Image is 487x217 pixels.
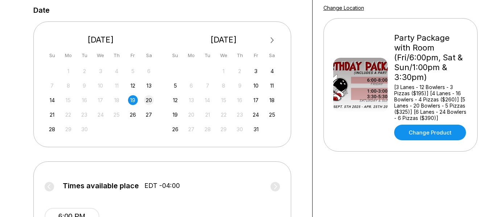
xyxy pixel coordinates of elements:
[235,124,245,134] div: Not available Thursday, October 30th, 2025
[144,110,154,120] div: Choose Saturday, September 27th, 2025
[168,35,280,45] div: [DATE]
[186,81,196,91] div: Not available Monday, October 6th, 2025
[79,95,89,105] div: Not available Tuesday, September 16th, 2025
[112,95,121,105] div: Not available Thursday, September 18th, 2025
[63,66,73,76] div: Not available Monday, September 1st, 2025
[96,110,106,120] div: Not available Wednesday, September 24th, 2025
[47,51,57,60] div: Su
[235,95,245,105] div: Not available Thursday, October 16th, 2025
[96,95,106,105] div: Not available Wednesday, September 17th, 2025
[267,95,277,105] div: Choose Saturday, October 18th, 2025
[96,66,106,76] div: Not available Wednesday, September 3rd, 2025
[112,66,121,76] div: Not available Thursday, September 4th, 2025
[235,110,245,120] div: Not available Thursday, October 23rd, 2025
[63,81,73,91] div: Not available Monday, September 8th, 2025
[251,110,261,120] div: Choose Friday, October 24th, 2025
[235,81,245,91] div: Not available Thursday, October 9th, 2025
[267,66,277,76] div: Choose Saturday, October 4th, 2025
[186,110,196,120] div: Not available Monday, October 20th, 2025
[267,51,277,60] div: Sa
[79,124,89,134] div: Not available Tuesday, September 30th, 2025
[203,51,212,60] div: Tu
[394,84,468,121] div: [3 Lanes - 12 Bowlers - 3 Pizzas ($195)] [4 Lanes - 16 Bowlers - 4 Pizzas ($260)] [5 Lanes - 20 B...
[144,95,154,105] div: Choose Saturday, September 20th, 2025
[170,110,180,120] div: Choose Sunday, October 19th, 2025
[394,33,468,82] div: Party Package with Room (Fri/6:00pm, Sat & Sun/1:00pm & 3:30pm)
[251,51,261,60] div: Fr
[251,95,261,105] div: Choose Friday, October 17th, 2025
[79,66,89,76] div: Not available Tuesday, September 2nd, 2025
[251,81,261,91] div: Choose Friday, October 10th, 2025
[79,51,89,60] div: Tu
[47,81,57,91] div: Not available Sunday, September 7th, 2025
[128,110,138,120] div: Choose Friday, September 26th, 2025
[47,124,57,134] div: Choose Sunday, September 28th, 2025
[33,6,50,14] label: Date
[63,124,73,134] div: Not available Monday, September 29th, 2025
[235,51,245,60] div: Th
[170,51,180,60] div: Su
[46,65,155,134] div: month 2025-09
[144,182,180,190] span: EDT -04:00
[128,51,138,60] div: Fr
[47,110,57,120] div: Choose Sunday, September 21st, 2025
[219,51,228,60] div: We
[63,182,139,190] span: Times available place
[63,51,73,60] div: Mo
[219,66,228,76] div: Not available Wednesday, October 1st, 2025
[203,95,212,105] div: Not available Tuesday, October 14th, 2025
[96,51,106,60] div: We
[79,110,89,120] div: Not available Tuesday, September 23rd, 2025
[79,81,89,91] div: Not available Tuesday, September 9th, 2025
[323,5,364,11] a: Change Location
[251,124,261,134] div: Choose Friday, October 31st, 2025
[333,58,388,112] img: Party Package with Room (Fri/6:00pm, Sat & Sun/1:00pm & 3:30pm)
[112,51,121,60] div: Th
[394,125,466,140] a: Change Product
[267,35,278,46] button: Next Month
[169,65,278,134] div: month 2025-10
[235,66,245,76] div: Not available Thursday, October 2nd, 2025
[47,95,57,105] div: Choose Sunday, September 14th, 2025
[219,110,228,120] div: Not available Wednesday, October 22nd, 2025
[144,51,154,60] div: Sa
[112,81,121,91] div: Not available Thursday, September 11th, 2025
[170,95,180,105] div: Choose Sunday, October 12th, 2025
[203,124,212,134] div: Not available Tuesday, October 28th, 2025
[170,124,180,134] div: Choose Sunday, October 26th, 2025
[144,81,154,91] div: Choose Saturday, September 13th, 2025
[63,110,73,120] div: Not available Monday, September 22nd, 2025
[112,110,121,120] div: Not available Thursday, September 25th, 2025
[186,51,196,60] div: Mo
[96,81,106,91] div: Not available Wednesday, September 10th, 2025
[186,124,196,134] div: Not available Monday, October 27th, 2025
[219,124,228,134] div: Not available Wednesday, October 29th, 2025
[203,110,212,120] div: Not available Tuesday, October 21st, 2025
[144,66,154,76] div: Not available Saturday, September 6th, 2025
[267,110,277,120] div: Choose Saturday, October 25th, 2025
[251,66,261,76] div: Choose Friday, October 3rd, 2025
[186,95,196,105] div: Not available Monday, October 13th, 2025
[128,66,138,76] div: Not available Friday, September 5th, 2025
[267,81,277,91] div: Choose Saturday, October 11th, 2025
[219,81,228,91] div: Not available Wednesday, October 8th, 2025
[63,95,73,105] div: Not available Monday, September 15th, 2025
[128,95,138,105] div: Choose Friday, September 19th, 2025
[45,35,157,45] div: [DATE]
[128,81,138,91] div: Choose Friday, September 12th, 2025
[170,81,180,91] div: Choose Sunday, October 5th, 2025
[203,81,212,91] div: Not available Tuesday, October 7th, 2025
[219,95,228,105] div: Not available Wednesday, October 15th, 2025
